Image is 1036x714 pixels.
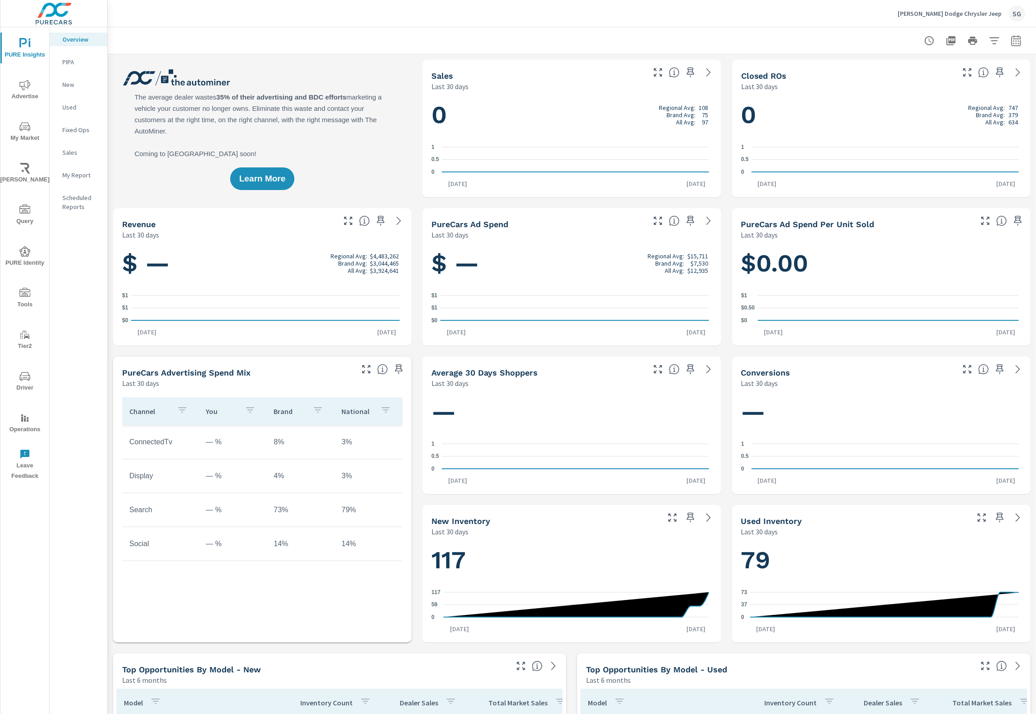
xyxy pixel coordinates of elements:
a: See more details in report [546,659,561,673]
span: Average cost of advertising per each vehicle sold at the dealer over the selected date range. The... [996,215,1007,226]
h5: Average 30 Days Shoppers [431,368,538,377]
td: ConnectedTv [122,431,199,453]
p: Last 6 months [122,675,167,685]
p: [DATE] [442,476,473,485]
p: [DATE] [681,624,712,633]
h1: 0 [741,100,1022,130]
h5: Conversions [741,368,790,377]
a: See more details in report [701,362,716,376]
p: Inventory Count [764,698,817,707]
button: Make Fullscreen [651,65,665,80]
span: Save this to your personalized report [683,65,698,80]
p: $4,483,262 [370,252,399,260]
p: Total Market Sales [952,698,1012,707]
p: Sales [62,148,100,157]
p: PIPA [62,57,100,67]
text: 1 [741,144,744,150]
text: 73 [741,589,747,595]
td: 8% [266,431,334,453]
span: Save this to your personalized report [374,214,388,228]
p: Last 30 days [741,526,778,537]
div: Used [50,100,107,114]
p: [DATE] [681,476,712,485]
text: $1 [122,292,128,299]
span: Advertise [3,80,47,102]
td: — % [199,533,266,555]
span: Query [3,205,47,227]
p: All Avg: [348,267,367,274]
text: $1 [741,292,747,299]
p: [DATE] [990,179,1022,188]
div: Scheduled Reports [50,191,107,214]
button: Make Fullscreen [651,362,665,376]
p: Regional Avg: [968,104,1005,111]
p: 108 [699,104,709,111]
span: Number of Repair Orders Closed by the selected dealership group over the selected time range. [So... [978,67,989,78]
a: See more details in report [1011,510,1025,525]
div: My Report [50,168,107,182]
text: $1 [431,292,438,299]
text: $0.50 [741,305,755,311]
h5: PureCars Advertising Spend Mix [122,368,251,377]
td: Social [122,533,199,555]
span: Save this to your personalized report [683,510,698,525]
p: 97 [702,119,709,126]
p: Last 30 days [122,378,159,389]
text: 0 [741,614,744,620]
p: National [341,407,373,416]
p: $15,711 [688,252,709,260]
td: 4% [266,465,334,487]
span: Find the biggest opportunities within your model lineup by seeing how each model is selling in yo... [532,661,543,671]
span: Find the biggest opportunities within your model lineup by seeing how each model is selling in yo... [996,661,1007,671]
div: PIPA [50,55,107,69]
p: [PERSON_NAME] Dodge Chrysler Jeep [898,10,1002,18]
a: See more details in report [701,214,716,228]
text: 1 [741,441,744,447]
p: Last 30 days [431,526,468,537]
p: [DATE] [371,328,402,337]
p: You [206,407,237,416]
p: 634 [1008,119,1018,126]
p: All Avg: [676,119,695,126]
td: 3% [334,431,402,453]
p: $3,924,641 [370,267,399,274]
a: See more details in report [701,510,716,525]
p: $7,530 [691,260,709,267]
text: $1 [431,305,438,311]
td: Display [122,465,199,487]
button: Select Date Range [1007,32,1025,50]
td: — % [199,465,266,487]
td: 79% [334,499,402,521]
h5: Used Inventory [741,516,802,526]
button: Make Fullscreen [514,659,528,673]
text: 0 [431,614,435,620]
p: Last 6 months [586,675,631,685]
text: 0.5 [431,157,439,163]
span: [PERSON_NAME] [3,163,47,185]
span: Save this to your personalized report [993,510,1007,525]
h1: 0 [431,100,712,130]
p: [DATE] [752,476,783,485]
p: Regional Avg: [331,252,367,260]
p: Inventory Count [300,698,353,707]
span: A rolling 30 day total of daily Shoppers on the dealership website, averaged over the selected da... [669,364,680,375]
h1: $ — [431,248,712,279]
text: 0 [431,169,435,175]
button: Make Fullscreen [341,214,355,228]
text: 0 [741,169,744,175]
span: Save this to your personalized report [993,362,1007,376]
p: All Avg: [665,267,684,274]
p: [DATE] [444,624,475,633]
p: Last 30 days [431,81,468,92]
button: Make Fullscreen [960,65,975,80]
p: [DATE] [990,476,1022,485]
h1: — [741,396,1022,427]
p: Last 30 days [741,229,778,240]
p: [DATE] [681,328,712,337]
td: 3% [334,465,402,487]
text: 59 [431,601,438,608]
span: PURE Identity [3,246,47,268]
span: Total cost of media for all PureCars channels for the selected dealership group over the selected... [669,215,680,226]
p: My Report [62,171,100,180]
button: Make Fullscreen [975,510,989,525]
